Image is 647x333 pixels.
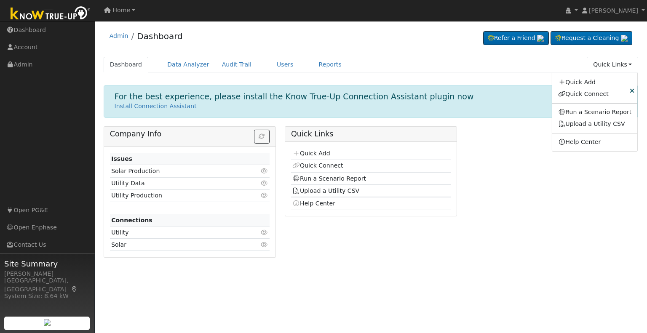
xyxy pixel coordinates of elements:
[110,239,244,251] td: Solar
[292,162,343,169] a: Quick Connect
[270,57,300,72] a: Users
[621,35,628,42] img: retrieve
[292,200,335,207] a: Help Center
[104,57,149,72] a: Dashboard
[71,286,78,293] a: Map
[110,226,244,239] td: Utility
[113,7,131,13] span: Home
[292,175,366,182] a: Run a Scenario Report
[4,269,90,278] div: [PERSON_NAME]
[44,319,51,326] img: retrieve
[110,130,270,139] h5: Company Info
[4,258,90,269] span: Site Summary
[137,31,183,41] a: Dashboard
[552,107,638,118] a: Run a Scenario Report
[552,76,638,88] a: Quick Add
[313,57,348,72] a: Reports
[261,180,268,186] i: Click to view
[161,57,216,72] a: Data Analyzer
[261,168,268,174] i: Click to view
[558,120,625,127] a: Upload a Utility CSV
[111,217,152,224] strong: Connections
[292,150,330,157] a: Quick Add
[115,103,197,109] a: Install Connection Assistant
[110,177,244,189] td: Utility Data
[110,165,244,177] td: Solar Production
[110,32,128,39] a: Admin
[110,189,244,202] td: Utility Production
[261,229,268,235] i: Click to view
[552,88,638,100] a: Quick Connect
[4,292,90,301] div: System Size: 8.64 kW
[115,92,474,101] h1: For the best experience, please install the Know True-Up Connection Assistant plugin now
[216,57,258,72] a: Audit Trail
[291,130,451,139] h5: Quick Links
[552,136,638,148] a: Help Center
[551,31,632,45] a: Request a Cleaning
[292,187,359,194] a: Upload a Utility CSV
[587,57,638,72] a: Quick Links
[261,242,268,248] i: Click to view
[4,276,90,294] div: [GEOGRAPHIC_DATA], [GEOGRAPHIC_DATA]
[537,35,544,42] img: retrieve
[6,5,95,24] img: Know True-Up
[589,7,638,14] span: [PERSON_NAME]
[111,155,132,162] strong: Issues
[483,31,549,45] a: Refer a Friend
[261,192,268,198] i: Click to view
